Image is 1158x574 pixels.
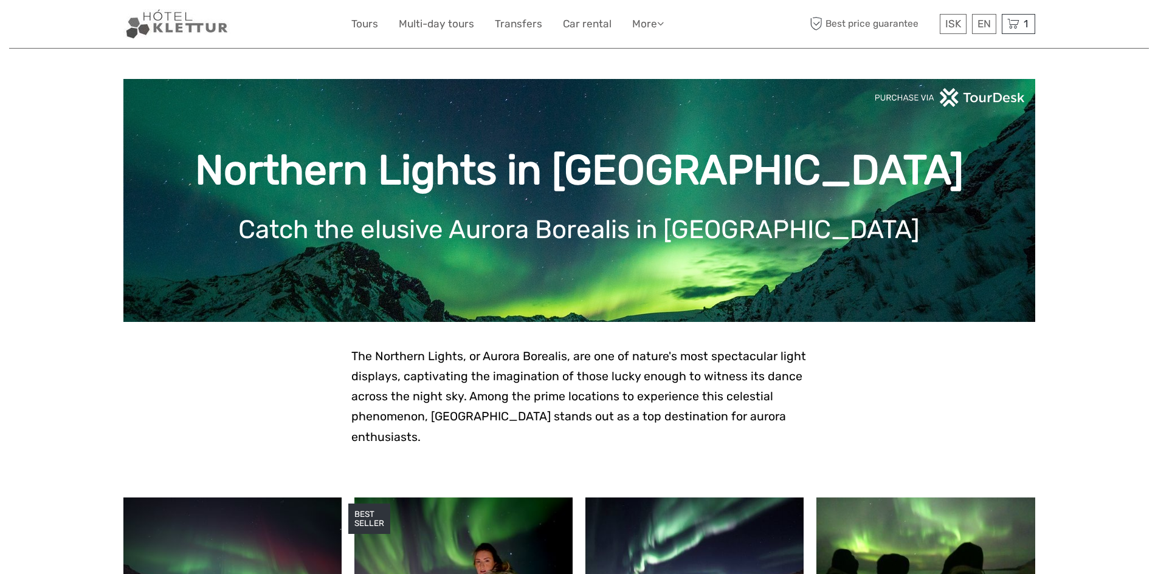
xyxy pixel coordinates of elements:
[945,18,961,30] span: ISK
[972,14,996,34] div: EN
[351,349,806,444] span: The Northern Lights, or Aurora Borealis, are one of nature's most spectacular light displays, cap...
[351,15,378,33] a: Tours
[348,504,390,534] div: BEST SELLER
[807,14,937,34] span: Best price guarantee
[123,9,231,39] img: Our services
[874,88,1026,107] img: PurchaseViaTourDeskwhite.png
[563,15,612,33] a: Car rental
[399,15,474,33] a: Multi-day tours
[632,15,664,33] a: More
[1022,18,1030,30] span: 1
[495,15,542,33] a: Transfers
[142,214,1017,245] h1: Catch the elusive Aurora Borealis in [GEOGRAPHIC_DATA]
[142,146,1017,195] h1: Northern Lights in [GEOGRAPHIC_DATA]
